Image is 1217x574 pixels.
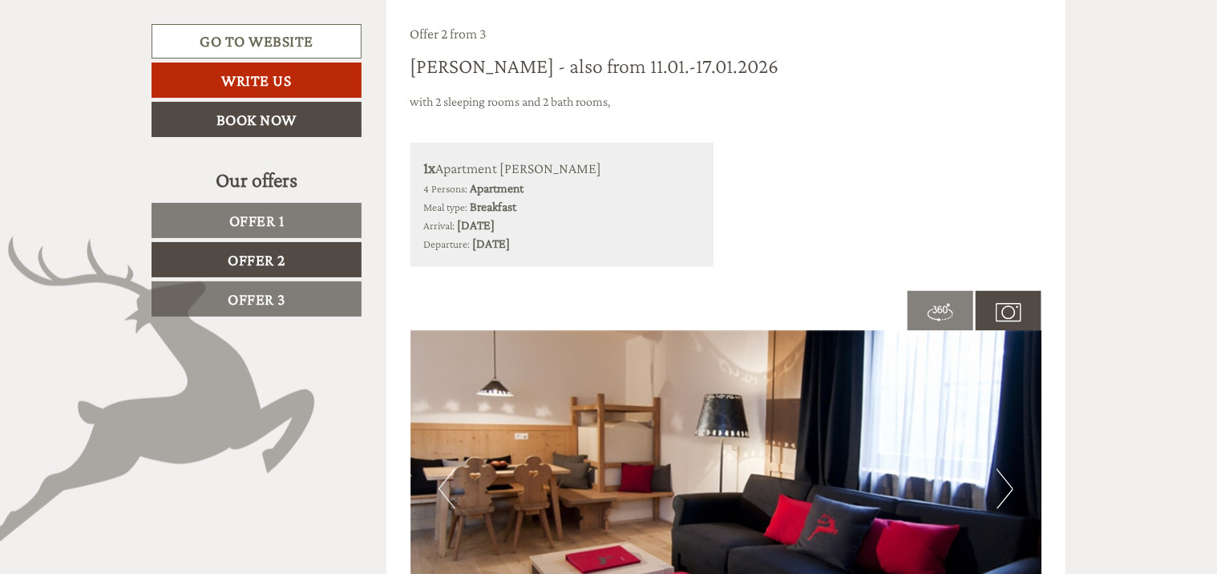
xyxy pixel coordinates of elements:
small: 4 Persons: [424,183,468,195]
button: Previous [439,469,455,509]
button: Send [544,415,632,451]
img: camera.svg [996,300,1021,325]
span: Offer 2 [228,251,285,269]
b: [DATE] [458,218,495,232]
button: Next [997,469,1013,509]
div: [DATE] [288,4,345,31]
p: with 2 sleeping rooms and 2 bath rooms, [410,93,1042,111]
img: 360-grad.svg [928,300,953,325]
b: 1x [424,159,436,176]
small: Meal type: [424,201,468,213]
div: [PERSON_NAME] - also from 11.01.-17.01.2026 [410,51,779,81]
small: 11:40 [24,39,164,51]
div: Hallo Family Senfter, thank you very much for your offer. I have one question, It is possible giv... [224,58,620,289]
b: Breakfast [471,200,517,213]
small: Arrival: [424,220,455,232]
div: Apartment [PERSON_NAME] [424,156,701,180]
a: Go to website [152,24,362,59]
div: Our offers [152,165,362,195]
span: Offer 2 from 3 [410,26,487,42]
a: Write us [152,63,362,98]
span: Offer 3 [228,290,285,308]
a: Book now [152,102,362,137]
span: Offer 1 [229,212,285,229]
b: Apartment [471,181,524,195]
div: You [232,61,608,74]
b: [DATE] [473,236,511,250]
small: 11:41 [232,275,608,286]
small: Departure: [424,238,471,250]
